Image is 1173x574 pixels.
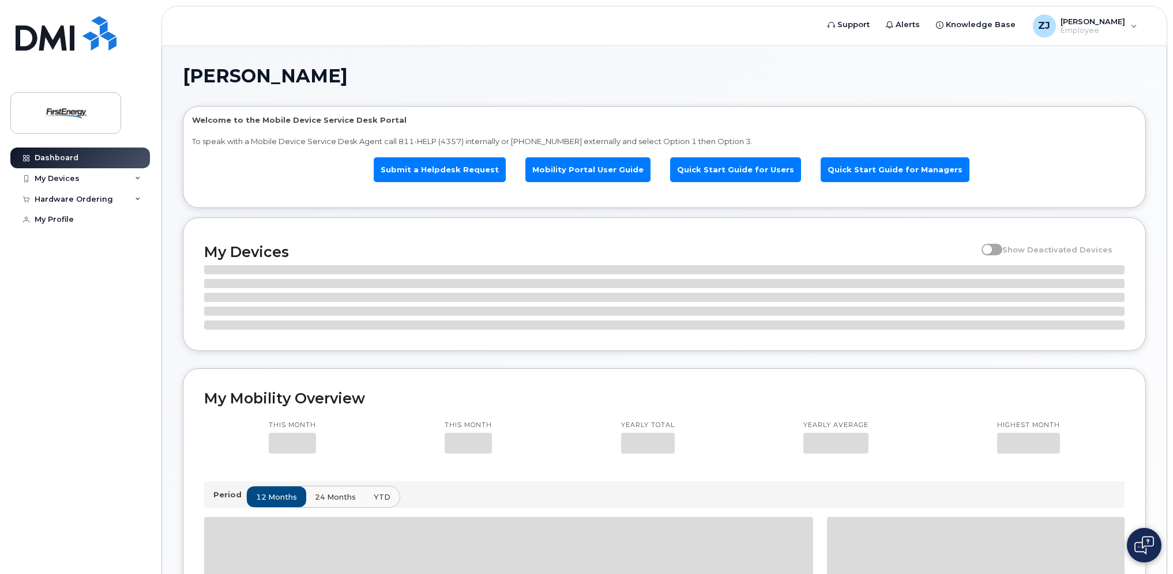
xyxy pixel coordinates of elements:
[1134,536,1154,554] img: Open chat
[445,421,492,430] p: This month
[997,421,1060,430] p: Highest month
[525,157,651,182] a: Mobility Portal User Guide
[374,492,390,503] span: YTD
[204,243,976,260] h2: My Devices
[183,67,348,85] span: [PERSON_NAME]
[1002,245,1112,254] span: Show Deactivated Devices
[670,157,801,182] a: Quick Start Guide for Users
[821,157,969,182] a: Quick Start Guide for Managers
[982,239,991,248] input: Show Deactivated Devices
[192,136,1137,147] p: To speak with a Mobile Device Service Desk Agent call 811-HELP (4357) internally or [PHONE_NUMBER...
[803,421,869,430] p: Yearly average
[269,421,316,430] p: This month
[621,421,675,430] p: Yearly total
[315,492,356,503] span: 24 months
[192,115,1137,126] p: Welcome to the Mobile Device Service Desk Portal
[213,489,246,500] p: Period
[204,390,1125,407] h2: My Mobility Overview
[374,157,506,182] a: Submit a Helpdesk Request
